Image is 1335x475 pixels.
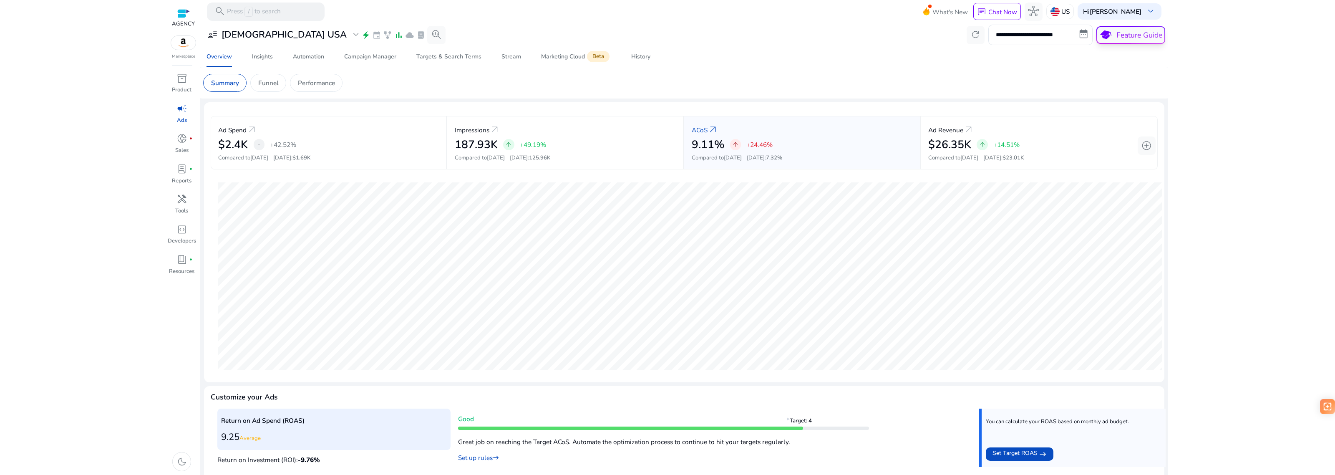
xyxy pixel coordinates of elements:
p: Impressions [455,125,489,135]
span: user_attributes [207,29,218,40]
p: Ad Revenue [928,125,963,135]
span: handyman [176,194,187,205]
p: +14.51% [993,140,1020,149]
p: Tools [175,207,188,215]
p: Hi [1083,8,1141,15]
button: refresh [967,26,985,44]
span: [DATE] - [DATE] [487,154,528,162]
h2: 187.93K [455,138,498,152]
span: 7.32% [766,154,782,162]
img: us.svg [1050,7,1060,16]
p: Summary [211,78,239,88]
a: lab_profilefiber_manual_recordReports [167,162,196,192]
span: bar_chart [394,30,403,40]
a: arrow_outward [489,124,500,135]
span: electric_bolt [361,30,370,40]
span: school [1098,27,1114,43]
span: arrow_upward [505,141,512,149]
span: Set Target ROAS [992,449,1038,460]
span: dark_mode [176,456,187,467]
button: search_insights [427,26,446,44]
mat-icon: east [1039,449,1047,460]
span: [DATE] - [DATE] [960,154,1001,162]
span: add_circle [1141,140,1152,151]
h3: [DEMOGRAPHIC_DATA] USA [222,29,347,40]
span: fiber_manual_record [189,258,193,262]
p: Return on Ad Spend (ROAS) [221,416,447,425]
div: Stream [501,54,521,60]
span: [DATE] - [DATE] [250,154,291,162]
p: Compared to : [218,154,438,162]
span: refresh [970,29,981,40]
p: Resources [169,268,194,276]
p: Product [172,86,191,94]
p: ACoS [692,125,708,135]
span: fiber_manual_record [189,137,193,141]
p: Great job on reaching the Target ACoS. Automate the optimization process to continue to hit your ... [458,433,869,447]
h4: Customize your Ads [211,393,278,402]
span: donut_small [176,133,187,144]
a: arrow_outward [708,124,718,135]
a: Set up rules [458,453,499,462]
p: Reports [172,177,191,185]
a: inventory_2Product [167,71,196,101]
p: Funnel [258,78,279,88]
span: Target: 4 [790,417,819,430]
p: Return on Investment (ROI): [217,453,451,465]
span: book_4 [176,254,187,265]
span: What's New [932,5,968,19]
a: arrow_outward [247,124,257,135]
div: Automation [293,54,324,60]
span: campaign [176,103,187,114]
p: +24.46% [746,140,773,149]
p: US [1061,4,1070,19]
button: hub [1025,3,1043,21]
div: History [631,54,650,60]
p: Chat Now [988,8,1017,16]
span: lab_profile [176,164,187,174]
span: 125.96K [529,154,550,162]
span: Beta [587,51,610,62]
span: cloud [405,30,414,40]
span: $23.01K [1003,154,1024,162]
p: Ad Spend [218,125,247,135]
div: Overview [207,54,232,60]
p: Compared to : [692,154,912,162]
button: schoolFeature Guide [1096,26,1165,44]
a: arrow_outward [963,124,974,135]
span: arrow_upward [732,141,739,149]
span: / [244,7,252,17]
a: book_4fiber_manual_recordResources [167,252,196,282]
span: -9.76 [298,455,320,464]
p: Ads [177,116,187,125]
span: hub [1028,6,1039,17]
mat-icon: east [493,453,499,462]
img: amazon.svg [171,36,196,50]
a: handymanTools [167,192,196,222]
span: inventory_2 [176,73,187,84]
h2: 9.11% [692,138,725,152]
button: chatChat Now [973,3,1020,20]
a: campaignAds [167,101,196,131]
p: Marketplace [172,53,195,60]
b: [PERSON_NAME] [1090,7,1141,16]
p: Feature Guide [1116,30,1162,40]
span: code_blocks [176,224,187,235]
span: search [214,6,225,17]
a: donut_smallfiber_manual_recordSales [167,131,196,162]
h2: $2.4K [218,138,248,152]
div: Marketing Cloud [541,53,611,61]
p: +42.52% [270,140,296,149]
button: Set Target ROAS [986,447,1053,461]
span: arrow_upward [979,141,986,149]
span: $1.69K [292,154,310,162]
span: search_insights [431,29,442,40]
p: You can calculate your ROAS based on monthly ad budget. [986,418,1129,426]
p: Sales [175,147,189,155]
span: event [372,30,381,40]
div: Insights [252,54,273,60]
